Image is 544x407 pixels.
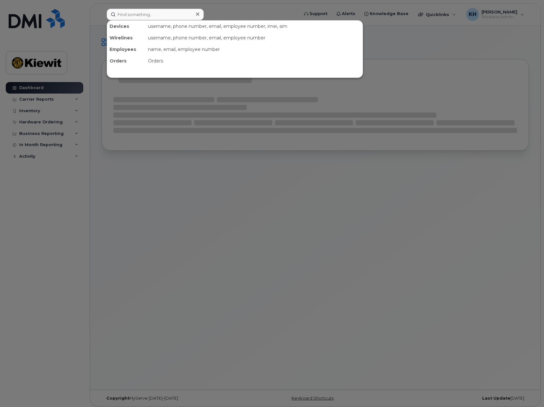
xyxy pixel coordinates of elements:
div: Employees [107,44,145,55]
div: username, phone number, email, employee number, imei, sim [145,21,363,32]
div: Devices [107,21,145,32]
div: name, email, employee number [145,44,363,55]
div: Orders [107,55,145,67]
div: Wirelines [107,32,145,44]
div: username, phone number, email, employee number [145,32,363,44]
div: Orders [145,55,363,67]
